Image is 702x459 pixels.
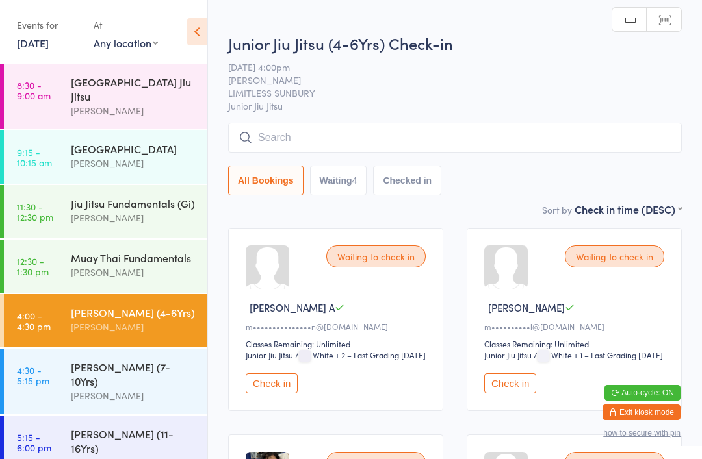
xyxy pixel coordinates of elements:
[352,175,357,186] div: 4
[71,156,196,171] div: [PERSON_NAME]
[17,365,49,386] time: 4:30 - 5:15 pm
[71,388,196,403] div: [PERSON_NAME]
[4,349,207,414] a: 4:30 -5:15 pm[PERSON_NAME] (7-10Yrs)[PERSON_NAME]
[326,245,426,267] div: Waiting to check in
[71,305,196,319] div: [PERSON_NAME] (4-6Yrs)
[17,80,51,101] time: 8:30 - 9:00 am
[604,385,681,401] button: Auto-cycle: ON
[246,373,298,393] button: Check in
[17,256,49,277] time: 12:30 - 1:30 pm
[603,428,681,438] button: how to secure with pin
[17,432,51,453] time: 5:15 - 6:00 pm
[484,321,668,332] div: m••••••••••l@[DOMAIN_NAME]
[542,203,572,216] label: Sort by
[228,60,662,73] span: [DATE] 4:00pm
[484,338,668,349] div: Classes Remaining: Unlimited
[17,36,49,50] a: [DATE]
[484,349,532,360] div: Junior Jiu Jitsu
[71,75,196,103] div: [GEOGRAPHIC_DATA] Jiu Jitsu
[228,166,304,195] button: All Bookings
[575,202,682,216] div: Check in time (DESC)
[4,64,207,129] a: 8:30 -9:00 am[GEOGRAPHIC_DATA] Jiu Jitsu[PERSON_NAME]
[373,166,441,195] button: Checked in
[295,349,426,360] span: / White + 2 – Last Grading [DATE]
[565,245,664,267] div: Waiting to check in
[71,196,196,210] div: Jiu Jitsu Fundamentals (Gi)
[250,301,335,314] span: [PERSON_NAME] A
[603,404,681,420] button: Exit kiosk mode
[17,147,52,167] time: 9:15 - 10:15 am
[17,14,81,36] div: Events for
[246,338,430,349] div: Classes Remaining: Unlimited
[4,240,207,293] a: 12:30 -1:30 pmMuay Thai Fundamentals[PERSON_NAME]
[71,427,196,455] div: [PERSON_NAME] (11-16Yrs)
[488,301,565,314] span: [PERSON_NAME]
[534,349,663,360] span: / White + 1 – Last Grading [DATE]
[71,265,196,280] div: [PERSON_NAME]
[246,321,430,332] div: m•••••••••••••••n@[DOMAIN_NAME]
[246,349,293,360] div: Junior Jiu Jitsu
[17,201,53,222] time: 11:30 - 12:30 pm
[228,32,682,54] h2: Junior Jiu Jitsu (4-6Yrs) Check-in
[71,103,196,118] div: [PERSON_NAME]
[4,294,207,347] a: 4:00 -4:30 pm[PERSON_NAME] (4-6Yrs)[PERSON_NAME]
[310,166,367,195] button: Waiting4
[484,373,536,393] button: Check in
[71,142,196,156] div: [GEOGRAPHIC_DATA]
[17,310,51,331] time: 4:00 - 4:30 pm
[4,185,207,238] a: 11:30 -12:30 pmJiu Jitsu Fundamentals (Gi)[PERSON_NAME]
[4,130,207,184] a: 9:15 -10:15 am[GEOGRAPHIC_DATA][PERSON_NAME]
[94,36,158,50] div: Any location
[228,73,662,86] span: [PERSON_NAME]
[228,123,682,153] input: Search
[228,99,682,112] span: Junior Jiu Jitsu
[94,14,158,36] div: At
[71,360,196,388] div: [PERSON_NAME] (7-10Yrs)
[71,251,196,265] div: Muay Thai Fundamentals
[228,86,662,99] span: LIMITLESS SUNBURY
[71,319,196,334] div: [PERSON_NAME]
[71,210,196,225] div: [PERSON_NAME]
